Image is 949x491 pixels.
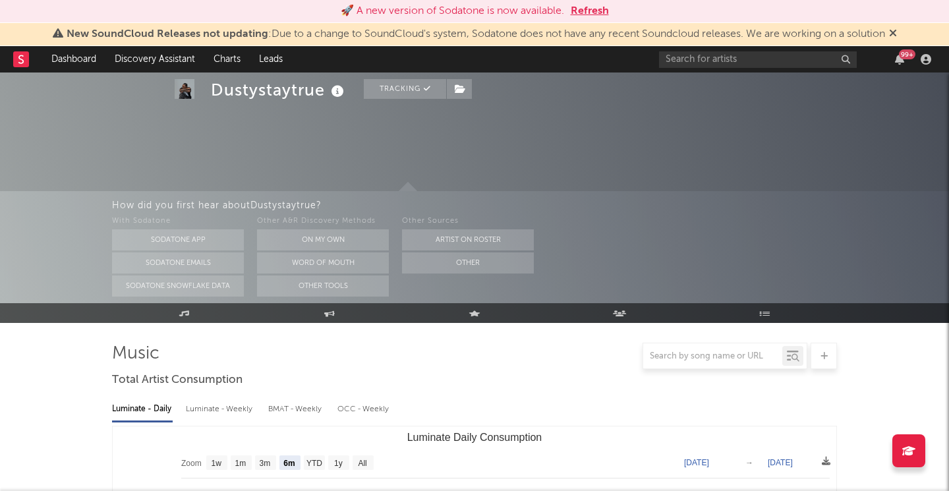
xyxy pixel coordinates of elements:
div: Dustystaytrue [211,79,347,101]
text: All [358,459,366,468]
button: Refresh [571,3,609,19]
text: 1y [334,459,343,468]
div: Luminate - Daily [112,398,173,420]
text: Luminate Daily Consumption [407,432,542,443]
button: 99+ [895,54,904,65]
button: Tracking [364,79,446,99]
text: 6m [283,459,295,468]
input: Search by song name or URL [643,351,782,362]
input: Search for artists [659,51,857,68]
div: Other A&R Discovery Methods [257,214,389,229]
button: Other [402,252,534,274]
text: → [745,458,753,467]
div: 🚀 A new version of Sodatone is now available. [341,3,564,19]
button: On My Own [257,229,389,250]
button: Sodatone Emails [112,252,244,274]
div: Other Sources [402,214,534,229]
a: Dashboard [42,46,105,72]
div: BMAT - Weekly [268,398,324,420]
a: Leads [250,46,292,72]
a: Charts [204,46,250,72]
div: How did you first hear about Dustystaytrue ? [112,198,949,214]
span: Dismiss [889,29,897,40]
text: Zoom [181,459,202,468]
button: Sodatone App [112,229,244,250]
text: 3m [260,459,271,468]
text: YTD [306,459,322,468]
span: : Due to a change to SoundCloud's system, Sodatone does not have any recent Soundcloud releases. ... [67,29,885,40]
div: 99 + [899,49,915,59]
text: 1m [235,459,246,468]
text: [DATE] [768,458,793,467]
div: OCC - Weekly [337,398,390,420]
div: Luminate - Weekly [186,398,255,420]
span: Total Artist Consumption [112,372,243,388]
a: Discovery Assistant [105,46,204,72]
text: [DATE] [684,458,709,467]
button: Word Of Mouth [257,252,389,274]
text: 1w [212,459,222,468]
button: Sodatone Snowflake Data [112,275,244,297]
span: New SoundCloud Releases not updating [67,29,268,40]
div: With Sodatone [112,214,244,229]
button: Artist on Roster [402,229,534,250]
button: Other Tools [257,275,389,297]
